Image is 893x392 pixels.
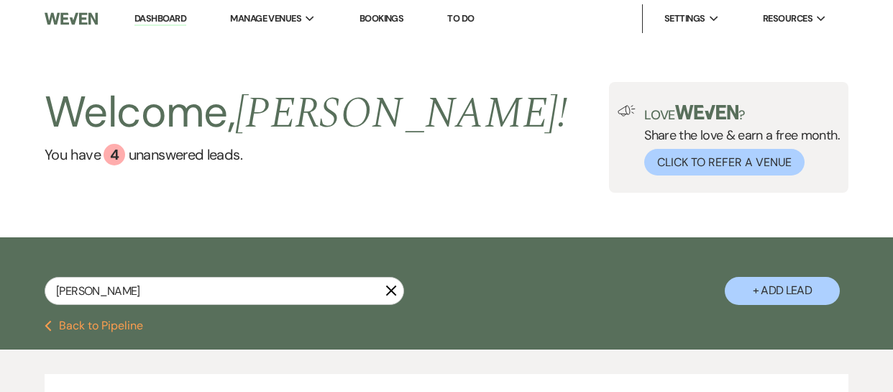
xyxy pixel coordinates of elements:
[235,81,567,147] span: [PERSON_NAME] !
[763,12,812,26] span: Resources
[618,105,636,117] img: loud-speaker-illustration.svg
[104,144,125,165] div: 4
[725,277,840,305] button: + Add Lead
[45,277,404,305] input: Search by name, event date, email address or phone number
[45,4,98,34] img: Weven Logo
[675,105,739,119] img: weven-logo-green.svg
[644,149,805,176] button: Click to Refer a Venue
[636,105,840,176] div: Share the love & earn a free month.
[45,82,567,144] h2: Welcome,
[360,12,404,24] a: Bookings
[134,12,186,26] a: Dashboard
[45,320,143,332] button: Back to Pipeline
[664,12,705,26] span: Settings
[644,105,840,122] p: Love ?
[447,12,474,24] a: To Do
[45,144,567,165] a: You have 4 unanswered leads.
[230,12,301,26] span: Manage Venues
